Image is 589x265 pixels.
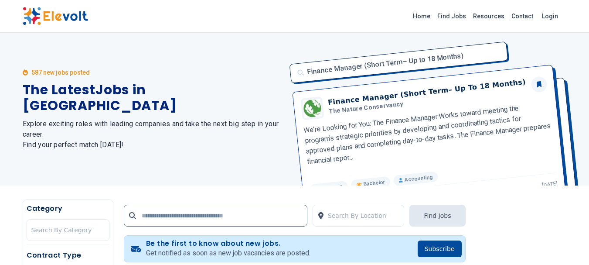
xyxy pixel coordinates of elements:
a: Resources [470,9,508,23]
h5: Contract Type [27,250,109,261]
h1: The Latest Jobs in [GEOGRAPHIC_DATA] [23,82,284,114]
a: Login [537,7,563,25]
a: Find Jobs [434,9,470,23]
p: Get notified as soon as new job vacancies are posted. [146,248,310,258]
a: Home [409,9,434,23]
h5: Category [27,203,109,214]
h4: Be the first to know about new jobs. [146,239,310,248]
button: Find Jobs [409,205,465,227]
button: Subscribe [418,241,462,257]
h2: Explore exciting roles with leading companies and take the next big step in your career. Find you... [23,119,284,150]
img: Elevolt [23,7,88,25]
a: Contact [508,9,537,23]
p: 587 new jobs posted [31,68,90,77]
